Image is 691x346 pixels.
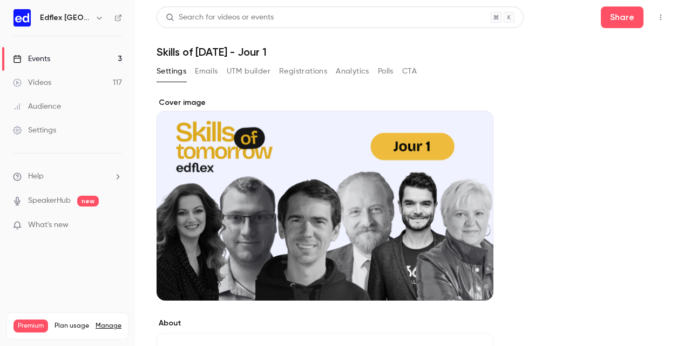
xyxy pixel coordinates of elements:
[13,101,61,112] div: Audience
[336,63,369,80] button: Analytics
[77,196,99,207] span: new
[157,318,493,329] label: About
[13,171,122,182] li: help-dropdown-opener
[157,63,186,80] button: Settings
[96,322,121,330] a: Manage
[28,171,44,182] span: Help
[166,12,274,23] div: Search for videos or events
[13,320,48,332] span: Premium
[13,77,51,88] div: Videos
[227,63,270,80] button: UTM builder
[279,63,327,80] button: Registrations
[157,97,493,108] label: Cover image
[402,63,417,80] button: CTA
[195,63,218,80] button: Emails
[55,322,89,330] span: Plan usage
[157,45,669,58] h1: Skills of [DATE] - Jour 1
[378,63,394,80] button: Polls
[40,12,91,23] h6: Edflex [GEOGRAPHIC_DATA]
[601,6,643,28] button: Share
[28,219,69,231] span: What's new
[109,221,122,230] iframe: Noticeable Trigger
[157,97,493,301] section: Cover image
[13,9,31,26] img: Edflex France
[28,195,71,207] a: SpeakerHub
[13,54,50,64] div: Events
[13,125,56,136] div: Settings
